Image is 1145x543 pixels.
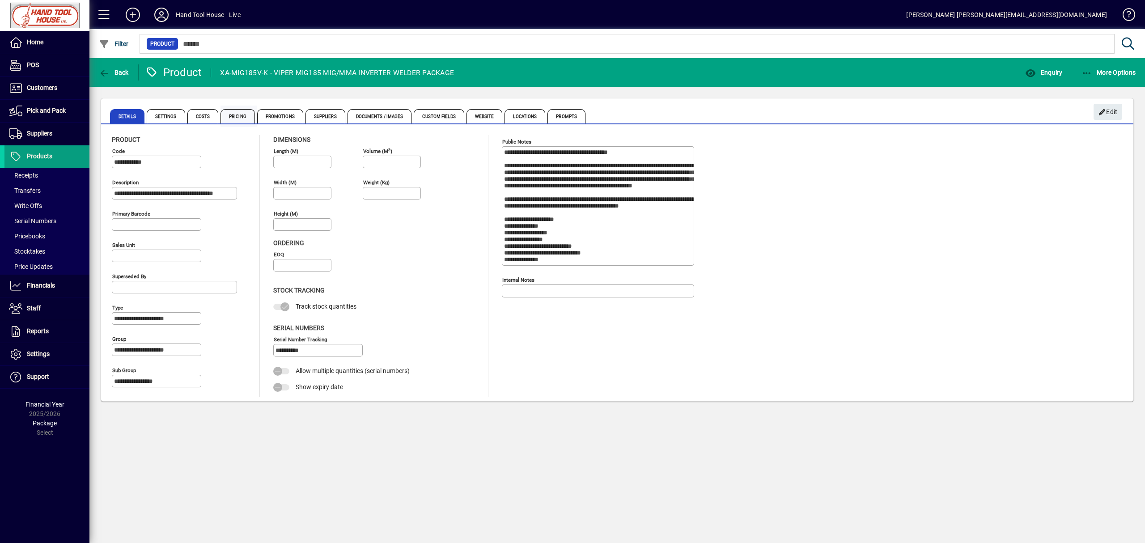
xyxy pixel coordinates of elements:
mat-label: Weight (Kg) [363,179,390,186]
span: Serial Numbers [273,324,324,331]
span: Receipts [9,172,38,179]
span: Allow multiple quantities (serial numbers) [296,367,410,374]
span: Costs [187,109,219,123]
span: Filter [99,40,129,47]
span: More Options [1081,69,1136,76]
span: Reports [27,327,49,335]
span: Transfers [9,187,41,194]
span: Website [466,109,503,123]
mat-label: Group [112,336,126,342]
span: Settings [27,350,50,357]
span: Customers [27,84,57,91]
span: Enquiry [1025,69,1062,76]
span: Staff [27,305,41,312]
span: Support [27,373,49,380]
span: Promotions [257,109,303,123]
mat-label: Serial Number tracking [274,336,327,342]
mat-label: Code [112,148,125,154]
mat-label: EOQ [274,251,284,258]
span: Dimensions [273,136,310,143]
a: Financials [4,275,89,297]
span: Pick and Pack [27,107,66,114]
span: Write Offs [9,202,42,209]
span: Show expiry date [296,383,343,390]
span: Suppliers [305,109,345,123]
button: Add [119,7,147,23]
span: Settings [147,109,185,123]
button: Enquiry [1023,64,1064,81]
span: POS [27,61,39,68]
a: Pricebooks [4,229,89,244]
span: Home [27,38,43,46]
span: Custom Fields [414,109,464,123]
a: POS [4,54,89,76]
mat-label: Sales unit [112,242,135,248]
mat-label: Width (m) [274,179,297,186]
div: Product [145,65,202,80]
span: Back [99,69,129,76]
mat-label: Primary barcode [112,211,150,217]
mat-label: Length (m) [274,148,298,154]
a: Support [4,366,89,388]
span: Ordering [273,239,304,246]
button: More Options [1079,64,1138,81]
a: Suppliers [4,123,89,145]
div: XA-MIG185V-K - VIPER MIG185 MIG/MMA INVERTER WELDER PACKAGE [220,66,454,80]
a: Knowledge Base [1116,2,1134,31]
div: Hand Tool House - Live [176,8,241,22]
mat-label: Volume (m ) [363,148,392,154]
button: Profile [147,7,176,23]
a: Price Updates [4,259,89,274]
mat-label: Height (m) [274,211,298,217]
mat-label: Sub group [112,367,136,373]
span: Financials [27,282,55,289]
div: [PERSON_NAME] [PERSON_NAME][EMAIL_ADDRESS][DOMAIN_NAME] [906,8,1107,22]
a: Serial Numbers [4,213,89,229]
span: Package [33,420,57,427]
span: Pricebooks [9,233,45,240]
a: Reports [4,320,89,343]
a: Pick and Pack [4,100,89,122]
mat-label: Public Notes [502,139,531,145]
span: Price Updates [9,263,53,270]
span: Documents / Images [348,109,412,123]
span: Product [112,136,140,143]
sup: 3 [388,147,390,152]
span: Prompts [547,109,585,123]
a: Write Offs [4,198,89,213]
span: Stock Tracking [273,287,325,294]
span: Details [110,109,144,123]
span: Serial Numbers [9,217,56,225]
a: Transfers [4,183,89,198]
span: Products [27,153,52,160]
span: Product [150,39,174,48]
mat-label: Internal Notes [502,277,534,283]
span: Track stock quantities [296,303,356,310]
span: Edit [1098,105,1118,119]
span: Suppliers [27,130,52,137]
span: Financial Year [25,401,64,408]
a: Customers [4,77,89,99]
mat-label: Type [112,305,123,311]
span: Stocktakes [9,248,45,255]
a: Stocktakes [4,244,89,259]
span: Locations [505,109,545,123]
a: Receipts [4,168,89,183]
span: Pricing [221,109,255,123]
button: Filter [97,36,131,52]
a: Staff [4,297,89,320]
button: Edit [1094,104,1122,120]
a: Settings [4,343,89,365]
mat-label: Description [112,179,139,186]
a: Home [4,31,89,54]
app-page-header-button: Back [89,64,139,81]
button: Back [97,64,131,81]
mat-label: Superseded by [112,273,146,280]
